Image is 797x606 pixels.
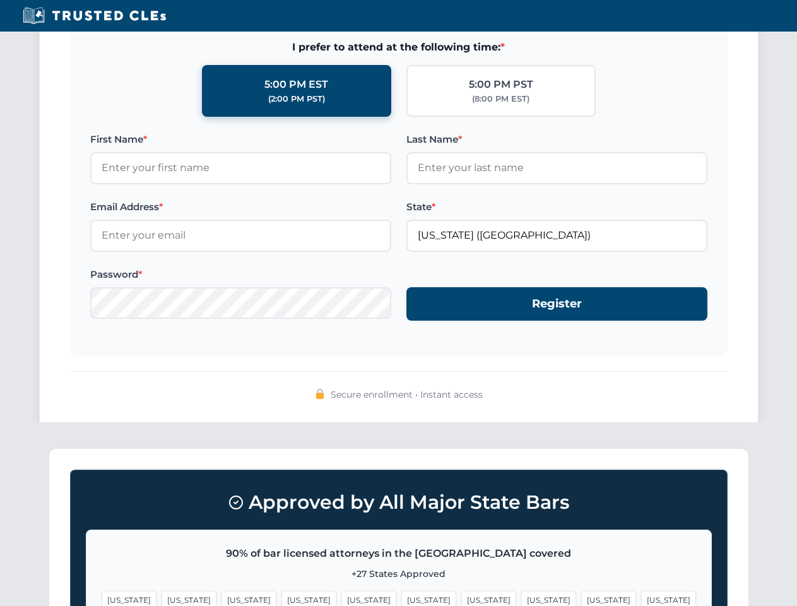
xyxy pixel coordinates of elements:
[331,388,483,401] span: Secure enrollment • Instant access
[268,93,325,105] div: (2:00 PM PST)
[406,199,707,215] label: State
[315,389,325,399] img: 🔒
[102,567,696,581] p: +27 States Approved
[264,76,328,93] div: 5:00 PM EST
[90,152,391,184] input: Enter your first name
[469,76,533,93] div: 5:00 PM PST
[90,199,391,215] label: Email Address
[472,93,529,105] div: (8:00 PM EST)
[90,132,391,147] label: First Name
[90,39,707,56] span: I prefer to attend at the following time:
[90,267,391,282] label: Password
[406,132,707,147] label: Last Name
[406,287,707,321] button: Register
[406,152,707,184] input: Enter your last name
[19,6,170,25] img: Trusted CLEs
[406,220,707,251] input: Florida (FL)
[86,485,712,520] h3: Approved by All Major State Bars
[102,545,696,562] p: 90% of bar licensed attorneys in the [GEOGRAPHIC_DATA] covered
[90,220,391,251] input: Enter your email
